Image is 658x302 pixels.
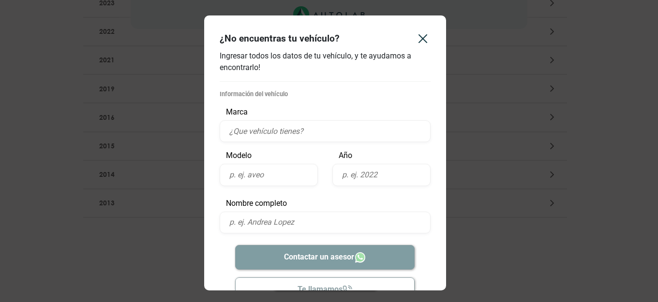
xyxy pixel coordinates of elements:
[354,251,366,263] img: Whatsapp icon
[220,198,431,209] p: Nombre completo
[220,106,431,118] p: Marca
[235,245,415,270] button: Contactar un asesor
[220,212,431,233] input: p. ej. Andrea Lopez
[332,150,431,161] p: Año
[220,150,318,161] p: Modelo
[332,164,431,186] input: p. ej. 2022
[220,120,431,142] input: ¿Que vehículo tienes?
[220,164,318,186] input: p. ej. aveo
[235,277,415,302] button: Te llamamos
